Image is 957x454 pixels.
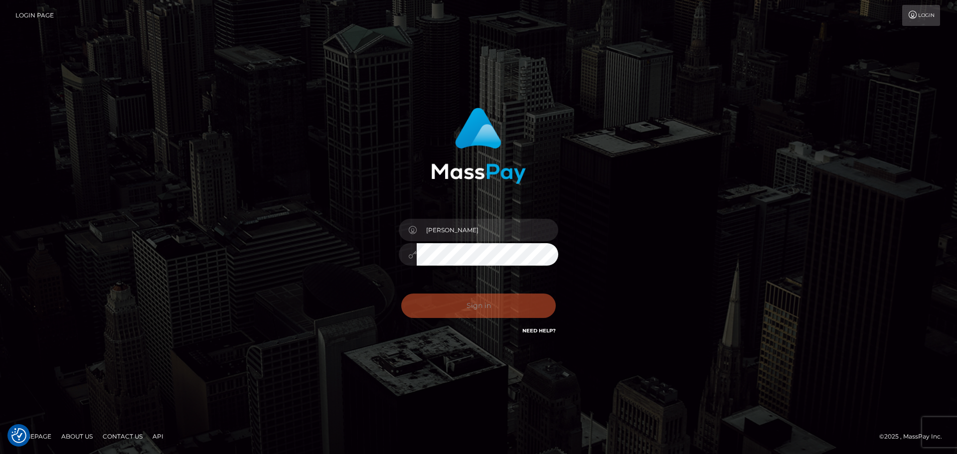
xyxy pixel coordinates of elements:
a: Homepage [11,429,55,444]
img: MassPay Login [431,108,526,184]
a: Need Help? [522,327,556,334]
a: Contact Us [99,429,147,444]
div: © 2025 , MassPay Inc. [879,431,950,442]
a: Login Page [15,5,54,26]
a: About Us [57,429,97,444]
input: Username... [417,219,558,241]
a: Login [902,5,940,26]
img: Revisit consent button [11,428,26,443]
a: API [149,429,167,444]
button: Consent Preferences [11,428,26,443]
